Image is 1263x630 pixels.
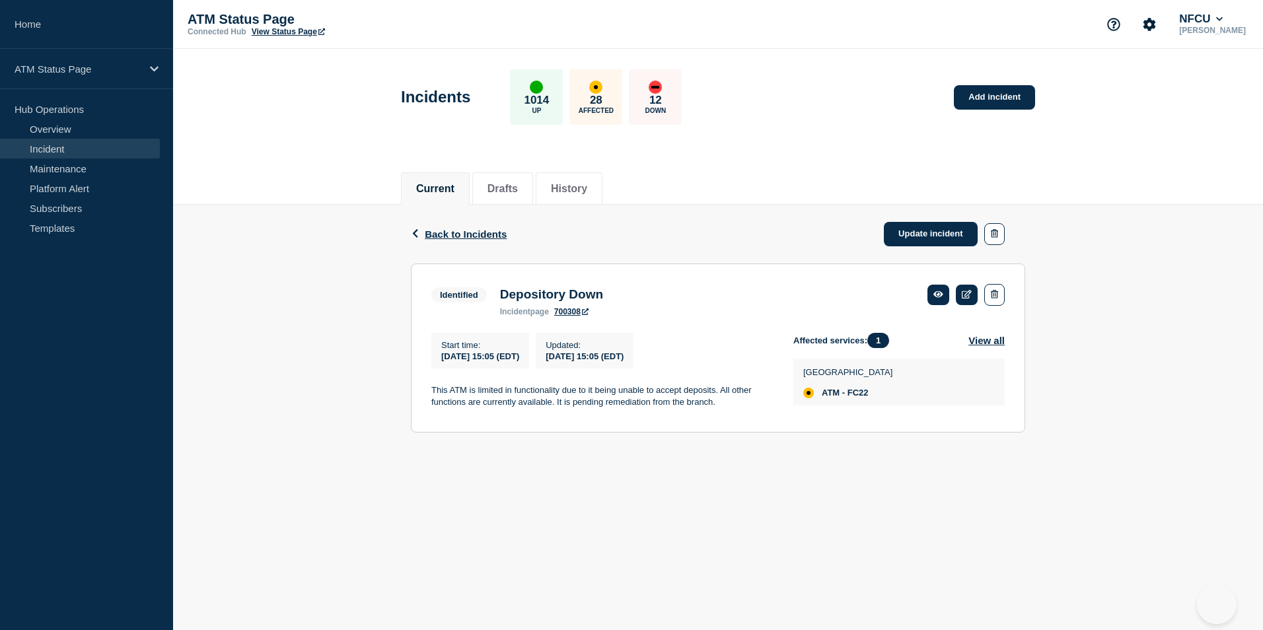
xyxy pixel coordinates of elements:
[589,81,602,94] div: affected
[1100,11,1128,38] button: Support
[431,384,772,409] p: This ATM is limited in functionality due to it being unable to accept deposits. All other functio...
[530,81,543,94] div: up
[968,333,1005,348] button: View all
[1176,26,1248,35] p: [PERSON_NAME]
[822,388,869,398] span: ATM - FC22
[954,85,1035,110] a: Add incident
[532,107,541,114] p: Up
[252,27,325,36] a: View Status Page
[803,388,814,398] div: affected
[803,367,892,377] p: [GEOGRAPHIC_DATA]
[15,63,141,75] p: ATM Status Page
[590,94,602,107] p: 28
[441,351,519,361] span: [DATE] 15:05 (EDT)
[554,307,589,316] a: 700308
[500,307,549,316] p: page
[867,333,889,348] span: 1
[579,107,614,114] p: Affected
[649,81,662,94] div: down
[188,12,452,27] p: ATM Status Page
[416,183,454,195] button: Current
[188,27,246,36] p: Connected Hub
[441,340,519,350] p: Start time :
[411,228,507,240] button: Back to Incidents
[546,340,624,350] p: Updated :
[649,94,662,107] p: 12
[431,287,487,302] span: Identified
[1136,11,1163,38] button: Account settings
[793,333,896,348] span: Affected services:
[551,183,587,195] button: History
[401,88,470,106] h1: Incidents
[500,307,530,316] span: incident
[1176,13,1225,26] button: NFCU
[425,228,507,240] span: Back to Incidents
[546,350,624,361] div: [DATE] 15:05 (EDT)
[487,183,518,195] button: Drafts
[645,107,667,114] p: Down
[500,287,603,302] h3: Depository Down
[524,94,549,107] p: 1014
[884,222,978,246] a: Update incident
[1197,584,1237,624] iframe: Help Scout Beacon - Open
